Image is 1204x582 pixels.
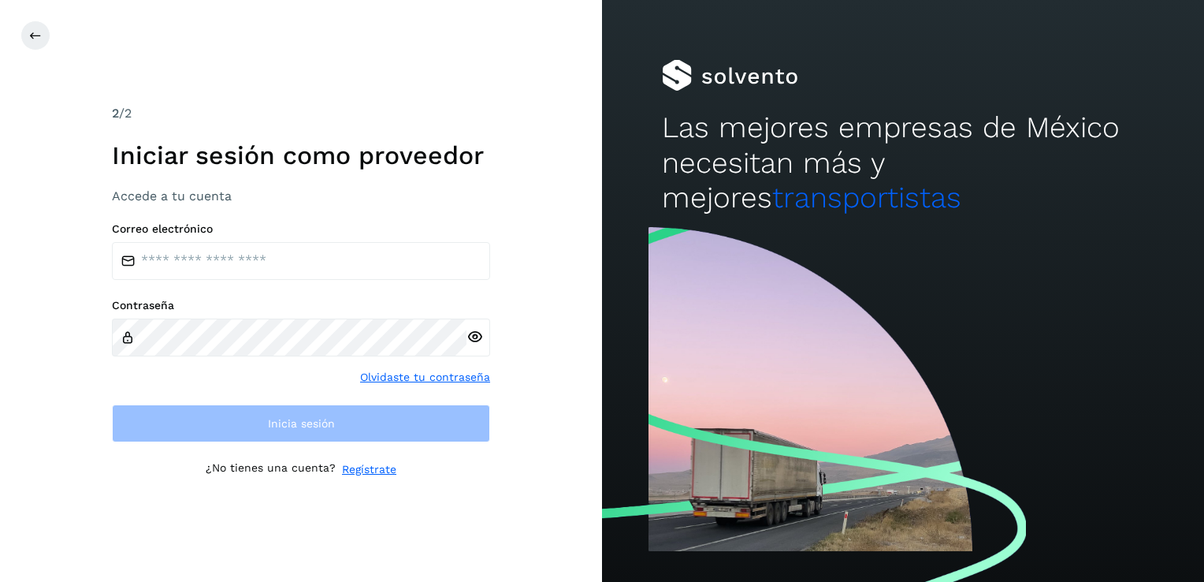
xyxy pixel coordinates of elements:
[342,461,396,478] a: Regístrate
[268,418,335,429] span: Inicia sesión
[112,222,490,236] label: Correo electrónico
[112,299,490,312] label: Contraseña
[206,461,336,478] p: ¿No tienes una cuenta?
[772,181,961,215] span: transportistas
[112,188,490,203] h3: Accede a tu cuenta
[112,140,490,170] h1: Iniciar sesión como proveedor
[112,104,490,123] div: /2
[360,369,490,386] a: Olvidaste tu contraseña
[112,106,119,121] span: 2
[112,405,490,442] button: Inicia sesión
[662,110,1143,215] h2: Las mejores empresas de México necesitan más y mejores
